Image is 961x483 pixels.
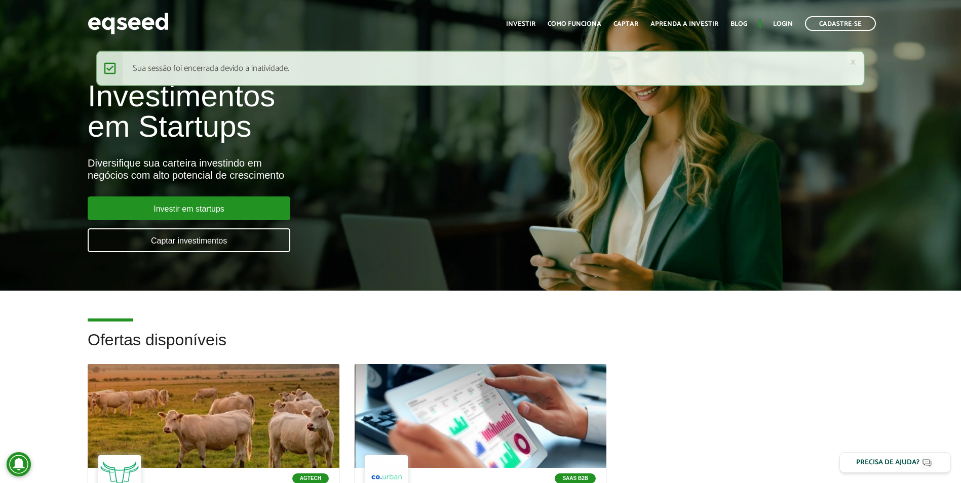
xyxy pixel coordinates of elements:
[731,21,747,27] a: Blog
[88,10,169,37] img: EqSeed
[88,157,553,181] div: Diversifique sua carteira investindo em negócios com alto potencial de crescimento
[805,16,876,31] a: Cadastre-se
[88,331,873,364] h2: Ofertas disponíveis
[613,21,638,27] a: Captar
[773,21,793,27] a: Login
[88,196,290,220] a: Investir em startups
[506,21,535,27] a: Investir
[548,21,601,27] a: Como funciona
[88,81,553,142] h1: Investimentos em Startups
[650,21,718,27] a: Aprenda a investir
[88,228,290,252] a: Captar investimentos
[850,57,856,67] a: ×
[96,51,865,86] div: Sua sessão foi encerrada devido a inatividade.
